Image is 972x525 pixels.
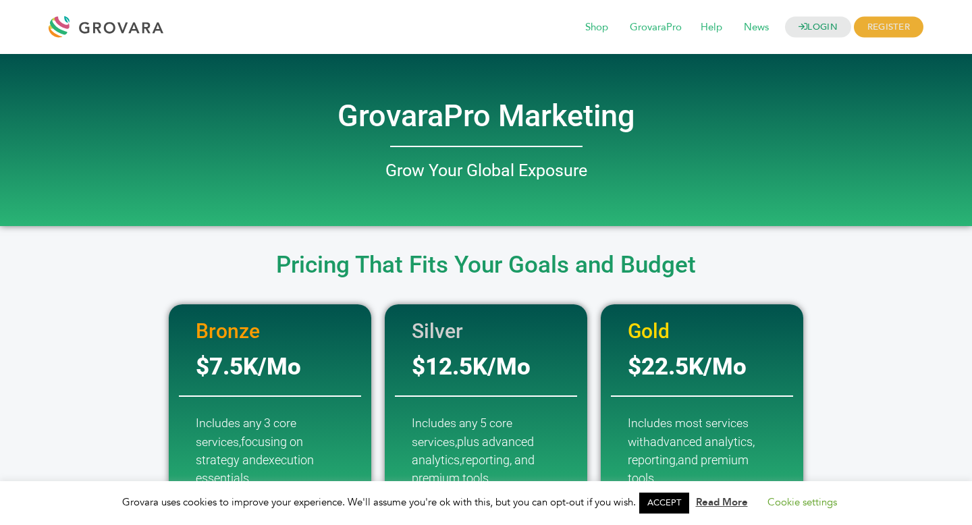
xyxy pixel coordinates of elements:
[628,416,749,449] span: Includes most services with
[854,17,923,38] span: REGISTER
[734,15,778,40] span: News
[628,453,749,485] span: and premium tools.
[122,495,850,509] span: Grovara uses cookies to improve your experience. We'll assume you're ok with this, but you can op...
[412,416,512,449] span: Includes any 5 core services,
[691,20,732,35] a: Help
[576,20,618,35] a: Shop
[385,161,587,180] span: Grow Your Global Exposure
[620,20,691,35] a: GrovaraPro
[734,20,778,35] a: News
[620,15,691,40] span: GrovaraPro
[767,495,837,509] a: Cookie settings
[628,355,796,379] h2: $22.5K/Mo
[412,435,534,468] span: plus advanced analytics,r
[412,453,535,485] span: eporting, and premium tools.
[196,416,296,449] span: Includes any 3 core services,
[639,493,689,514] a: ACCEPT
[691,15,732,40] span: Help
[628,321,796,341] h2: Gold
[196,321,364,341] h2: Bronze
[628,435,755,468] span: advanced analytics, reporting,
[196,435,303,468] span: focusing on strategy and
[196,355,364,379] h2: $7.5K/Mo
[101,253,871,277] h2: Pricing That Fits Your Goals and Budget
[696,495,748,509] a: Read More
[576,15,618,40] span: Shop
[101,101,871,131] h2: GrovaraPro Marketing
[412,321,580,341] h2: Silver
[785,17,851,38] a: LOGIN
[412,355,580,379] h2: $12.5K/Mo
